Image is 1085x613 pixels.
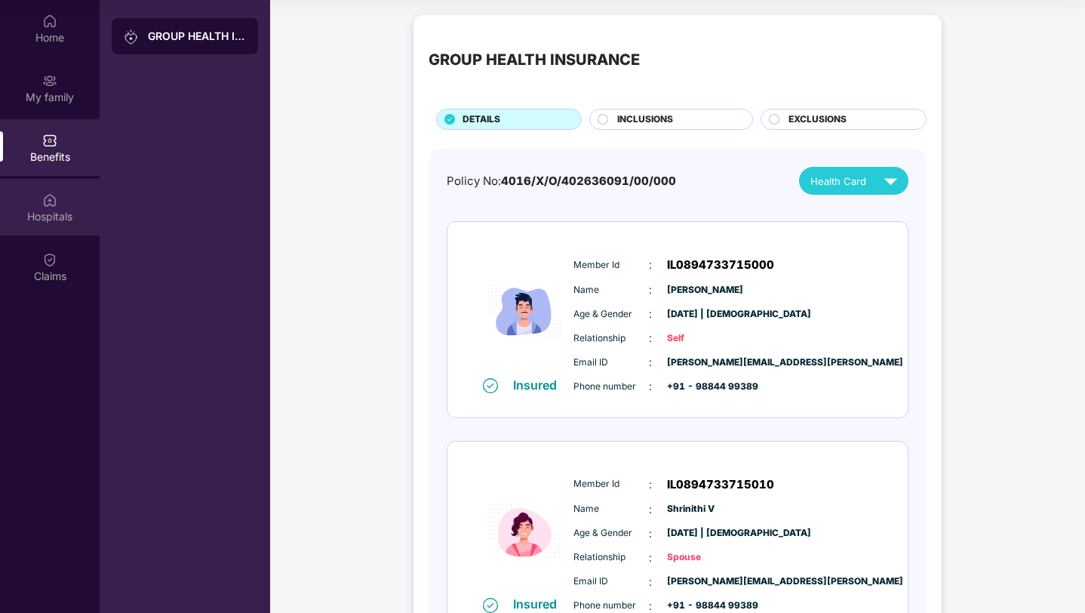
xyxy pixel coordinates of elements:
[617,112,673,127] span: INCLUSIONS
[513,377,566,393] div: Insured
[667,526,742,541] span: [DATE] | [DEMOGRAPHIC_DATA]
[667,599,742,613] span: +91 - 98844 99389
[463,112,500,127] span: DETAILS
[42,193,57,208] img: svg+xml;base64,PHN2ZyBpZD0iSG9zcGl0YWxzIiB4bWxucz0iaHR0cDovL3d3dy53My5vcmcvMjAwMC9zdmciIHdpZHRoPS...
[878,168,904,194] img: svg+xml;base64,PHN2ZyB4bWxucz0iaHR0cDovL3d3dy53My5vcmcvMjAwMC9zdmciIHZpZXdCb3g9IjAgMCAyNCAyNCIgd2...
[649,550,652,566] span: :
[483,378,498,393] img: svg+xml;base64,PHN2ZyB4bWxucz0iaHR0cDovL3d3dy53My5vcmcvMjAwMC9zdmciIHdpZHRoPSIxNiIgaGVpZ2h0PSIxNi...
[42,252,57,267] img: svg+xml;base64,PHN2ZyBpZD0iQ2xhaW0iIHhtbG5zPSJodHRwOi8vd3d3LnczLm9yZy8yMDAwL3N2ZyIgd2lkdGg9IjIwIi...
[667,502,742,516] span: Shrinithi V
[667,476,774,494] span: IL0894733715010
[667,256,774,274] span: IL0894733715000
[649,525,652,542] span: :
[447,172,676,190] div: Policy No:
[479,246,570,377] img: icon
[573,477,649,491] span: Member Id
[573,502,649,516] span: Name
[649,306,652,322] span: :
[799,167,908,195] button: Health Card
[667,380,742,394] span: +91 - 98844 99389
[667,331,742,346] span: Self
[483,598,498,613] img: svg+xml;base64,PHN2ZyB4bWxucz0iaHR0cDovL3d3dy53My5vcmcvMjAwMC9zdmciIHdpZHRoPSIxNiIgaGVpZ2h0PSIxNi...
[649,574,652,590] span: :
[667,574,742,589] span: [PERSON_NAME][EMAIL_ADDRESS][PERSON_NAME]
[479,466,570,596] img: icon
[649,257,652,273] span: :
[573,307,649,322] span: Age & Gender
[649,501,652,518] span: :
[124,29,139,45] img: svg+xml;base64,PHN2ZyB3aWR0aD0iMjAiIGhlaWdodD0iMjAiIHZpZXdCb3g9IjAgMCAyMCAyMCIgZmlsbD0ibm9uZSIgeG...
[649,378,652,395] span: :
[573,599,649,613] span: Phone number
[573,331,649,346] span: Relationship
[42,133,57,148] img: svg+xml;base64,PHN2ZyBpZD0iQmVuZWZpdHMiIHhtbG5zPSJodHRwOi8vd3d3LnczLm9yZy8yMDAwL3N2ZyIgd2lkdGg9Ij...
[649,476,652,493] span: :
[42,73,57,88] img: svg+xml;base64,PHN2ZyB3aWR0aD0iMjAiIGhlaWdodD0iMjAiIHZpZXdCb3g9IjAgMCAyMCAyMCIgZmlsbD0ibm9uZSIgeG...
[649,330,652,347] span: :
[573,356,649,370] span: Email ID
[148,29,246,44] div: GROUP HEALTH INSURANCE
[573,526,649,541] span: Age & Gender
[513,596,566,611] div: Insured
[667,307,742,322] span: [DATE] | [DEMOGRAPHIC_DATA]
[810,174,866,189] span: Health Card
[42,14,57,29] img: svg+xml;base64,PHN2ZyBpZD0iSG9tZSIgeG1sbnM9Imh0dHA6Ly93d3cudzMub3JnLzIwMDAvc3ZnIiB3aWR0aD0iMjAiIG...
[667,356,742,370] span: [PERSON_NAME][EMAIL_ADDRESS][PERSON_NAME]
[788,112,847,127] span: EXCLUSIONS
[429,48,640,72] div: GROUP HEALTH INSURANCE
[649,282,652,298] span: :
[649,354,652,371] span: :
[573,283,649,297] span: Name
[667,283,742,297] span: [PERSON_NAME]
[573,258,649,273] span: Member Id
[667,550,742,565] span: Spouse
[573,550,649,565] span: Relationship
[573,574,649,589] span: Email ID
[573,380,649,394] span: Phone number
[501,174,676,188] span: 4016/X/O/402636091/00/000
